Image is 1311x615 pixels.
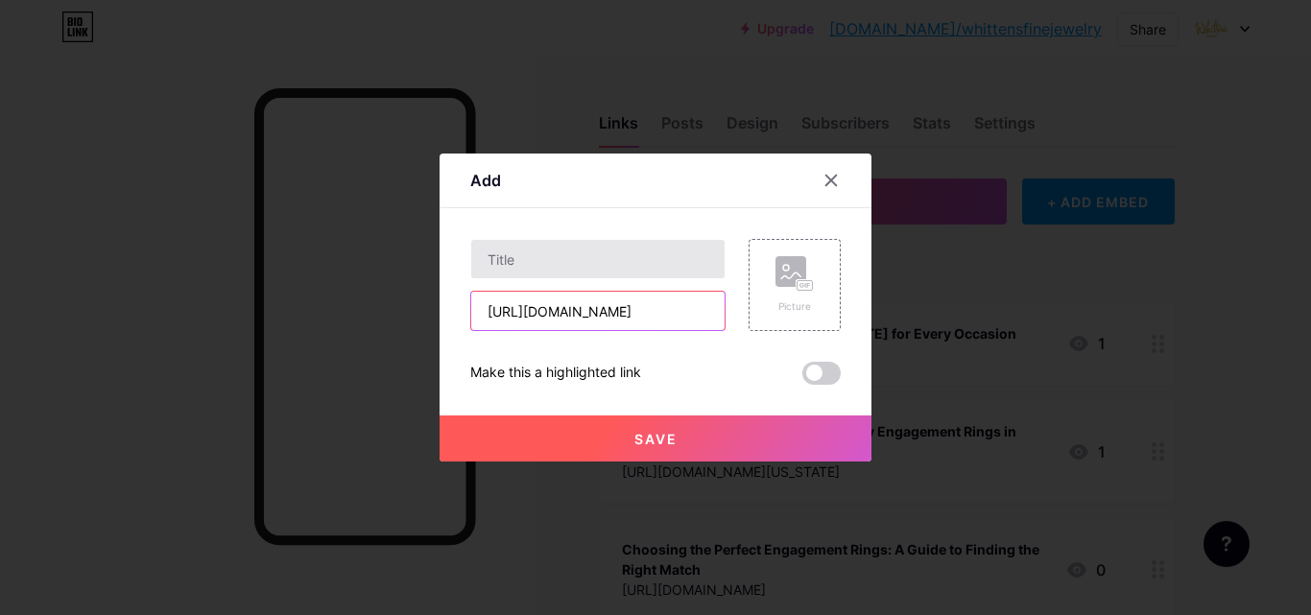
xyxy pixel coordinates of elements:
[440,415,871,461] button: Save
[471,292,725,330] input: URL
[775,299,814,314] div: Picture
[634,431,678,447] span: Save
[470,169,501,192] div: Add
[471,240,725,278] input: Title
[470,362,641,385] div: Make this a highlighted link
